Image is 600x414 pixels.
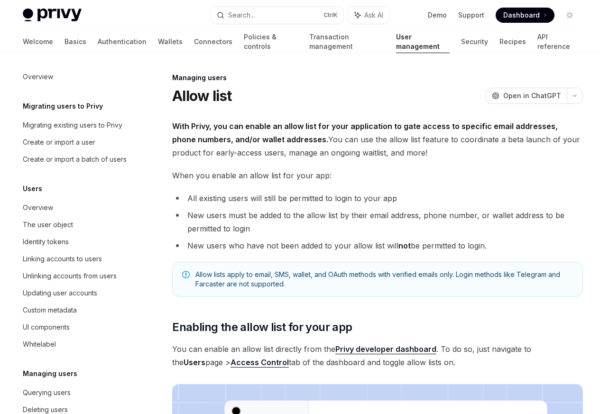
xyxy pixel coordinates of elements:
[172,320,352,335] span: Enabling the allow list for your app
[15,319,137,336] a: UI components
[503,91,561,101] span: Open in ChatGPT
[23,137,95,148] div: Create or import a user
[396,30,450,53] a: User management
[23,183,42,194] h5: Users
[184,358,205,367] strong: Users
[23,339,56,350] div: Whitelabel
[23,236,69,248] div: Identity tokens
[172,120,583,159] span: You can use the allow list feature to coordinate a beta launch of your product for early-access u...
[15,216,137,233] a: The user object
[231,358,289,368] a: Access Control
[23,154,127,165] div: Create or import a batch of users
[98,30,147,53] a: Authentication
[172,73,583,83] div: Managing users
[496,8,554,23] a: Dashboard
[172,87,232,104] h1: Allow list
[172,121,558,144] strong: With Privy, you can enable an allow list for your application to gate access to specific email ad...
[15,267,137,285] a: Unlinking accounts from users
[486,88,567,104] button: Open in ChatGPT
[323,11,338,19] span: Ctrl K
[172,239,583,252] li: New users who have not been added to your allow list will be permitted to login.
[182,271,190,278] svg: Note
[15,285,137,302] a: Updating user accounts
[499,30,526,53] a: Recipes
[537,30,577,53] a: API reference
[23,304,77,316] div: Custom metadata
[15,199,137,216] a: Overview
[23,71,53,83] div: Overview
[23,9,82,22] img: light logo
[458,10,484,20] a: Support
[172,169,583,182] span: When you enable an allow list for your app:
[228,9,255,21] div: Search...
[461,30,488,53] a: Security
[364,10,383,20] span: Ask AI
[15,250,137,267] a: Linking accounts to users
[23,368,77,379] h5: Managing users
[23,30,53,53] a: Welcome
[23,387,71,398] div: Querying users
[15,233,137,250] a: Identity tokens
[335,344,436,354] a: Privy developer dashboard
[503,10,540,20] span: Dashboard
[195,270,573,289] span: Allow lists apply to email, SMS, wallet, and OAuth methods with verified emails only. Login metho...
[23,101,103,112] h5: Migrating users to Privy
[194,30,232,53] a: Connectors
[158,30,183,53] a: Wallets
[428,10,447,20] a: Demo
[15,302,137,319] a: Custom metadata
[23,253,102,265] div: Linking accounts to users
[65,30,86,53] a: Basics
[172,209,583,235] li: New users must be added to the allow list by their email address, phone number, or wallet address...
[15,117,137,134] a: Migrating existing users to Privy
[309,30,384,53] a: Transaction management
[23,287,97,299] div: Updating user accounts
[244,30,298,53] a: Policies & controls
[15,134,137,151] a: Create or import a user
[172,192,583,205] li: All existing users will still be permitted to login to your app
[348,7,390,24] button: Ask AI
[15,336,137,353] a: Whitelabel
[23,120,122,131] div: Migrating existing users to Privy
[15,151,137,168] a: Create or import a batch of users
[562,8,577,23] button: Toggle dark mode
[15,68,137,85] a: Overview
[210,7,343,24] button: Search...CtrlK
[15,384,137,401] a: Querying users
[23,202,53,213] div: Overview
[172,342,583,369] span: You can enable an allow list directly from the . To do so, just navigate to the page > tab of the...
[23,219,73,230] div: The user object
[23,270,117,282] div: Unlinking accounts from users
[398,241,411,250] strong: not
[23,322,70,333] div: UI components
